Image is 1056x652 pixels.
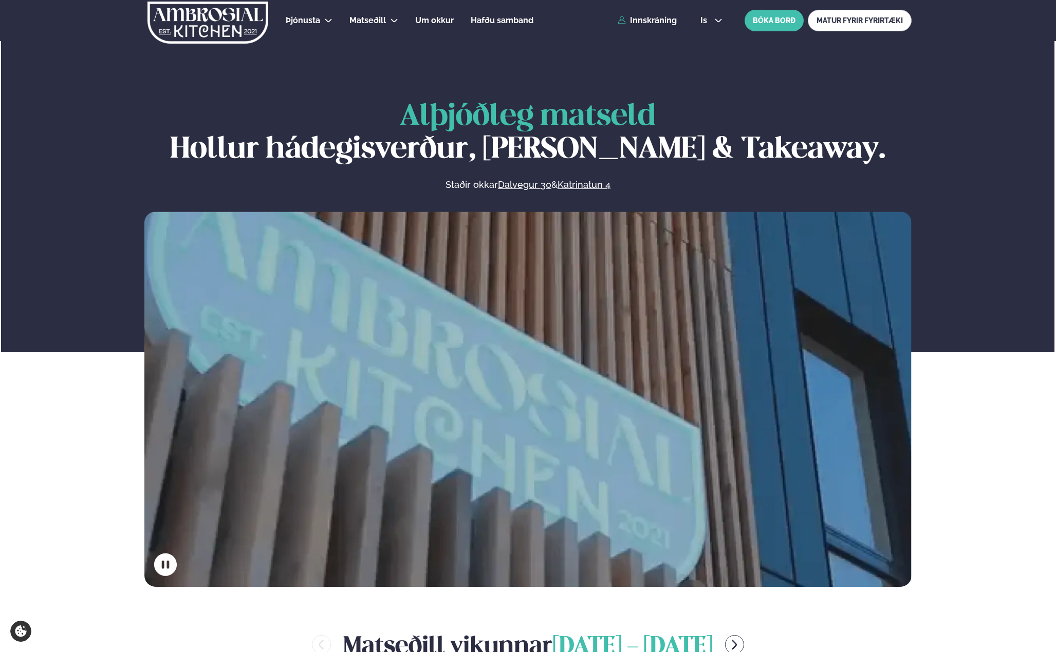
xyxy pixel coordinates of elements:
[334,179,722,191] p: Staðir okkar &
[618,16,677,25] a: Innskráning
[558,179,610,191] a: Katrinatun 4
[144,101,912,166] h1: Hollur hádegisverður, [PERSON_NAME] & Takeaway.
[808,10,912,31] a: MATUR FYRIR FYRIRTÆKI
[10,621,31,642] a: Cookie settings
[415,15,454,25] span: Um okkur
[700,16,710,25] span: is
[400,103,656,131] span: Alþjóðleg matseld
[286,14,320,27] a: Þjónusta
[349,14,386,27] a: Matseðill
[286,15,320,25] span: Þjónusta
[498,179,551,191] a: Dalvegur 30
[745,10,804,31] button: BÓKA BORÐ
[349,15,386,25] span: Matseðill
[146,2,269,44] img: logo
[692,16,731,25] button: is
[471,14,533,27] a: Hafðu samband
[415,14,454,27] a: Um okkur
[471,15,533,25] span: Hafðu samband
